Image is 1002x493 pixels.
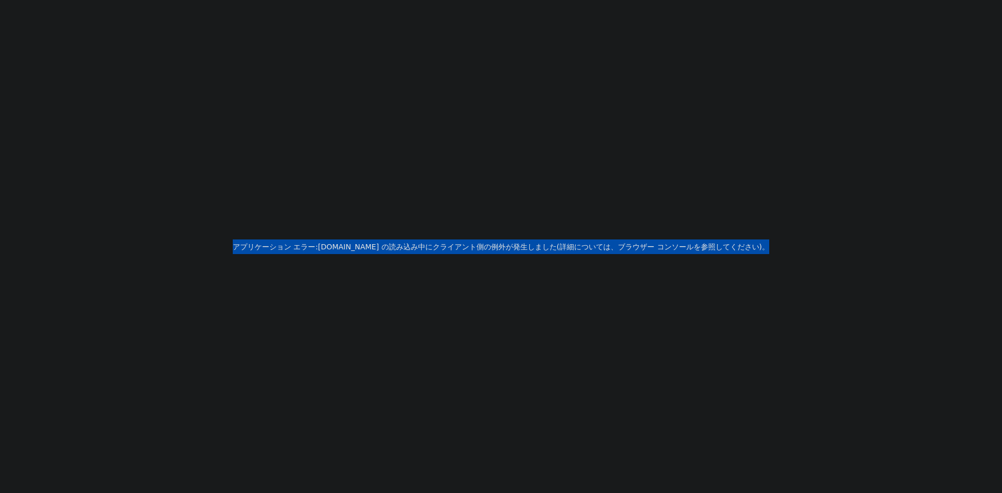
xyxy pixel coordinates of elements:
font: 詳細については、 [559,243,618,251]
font: ブラウザー コンソールを参照してください)。 [618,243,769,251]
font: [DOMAIN_NAME] の [318,243,388,251]
font: アプリケーション エラー: [233,243,318,251]
font: 読み込み中に [389,243,433,251]
font: ( [557,243,559,251]
font: クライアント側の例外が発生しました [433,243,557,251]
